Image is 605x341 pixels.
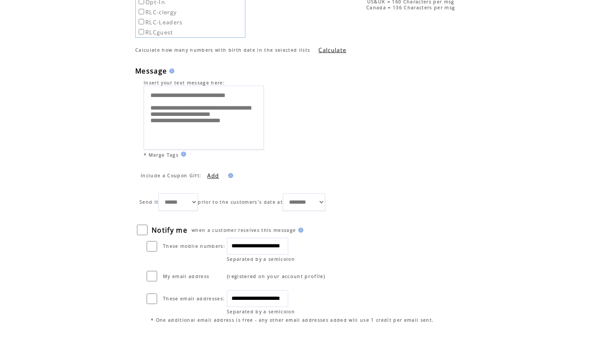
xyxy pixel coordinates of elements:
[296,228,303,233] img: help.gif
[192,227,296,233] span: when a customer receives this message
[163,243,225,249] span: These mobile numbers:
[135,66,167,76] span: Message
[137,29,174,36] label: RLCguest
[137,18,183,26] label: RLC-Leaders
[203,172,219,179] label: Add
[139,199,158,205] span: Send it
[163,296,225,302] span: These email addresses:
[144,80,225,86] span: Insert your text message here:
[137,8,177,16] label: RLC-clergy
[139,9,144,14] input: RLC-clergy
[226,173,233,178] img: help.gif
[227,256,295,262] span: Separated by a semicolon
[135,47,310,53] span: Calculate how many numbers with birth date in the selected lists
[163,273,209,279] span: My email address
[139,19,144,24] input: RLC-Leaders
[151,317,434,323] span: * One additional email address is free - any other email addresses added will use 1 credit per em...
[366,5,455,10] span: Canada = 136 Characters per msg
[179,152,186,157] img: help.gif
[144,152,179,158] span: * Merge Tags
[167,68,174,73] img: help.gif
[152,226,187,235] span: Notify me
[227,309,295,315] span: Separated by a semicolon
[139,29,144,34] input: RLCguest
[318,46,346,54] a: Calculate
[141,173,201,178] span: Include a Coupon Gift:
[227,273,325,279] span: (registered on your account profile)
[198,199,283,205] span: prior to the customers`s date at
